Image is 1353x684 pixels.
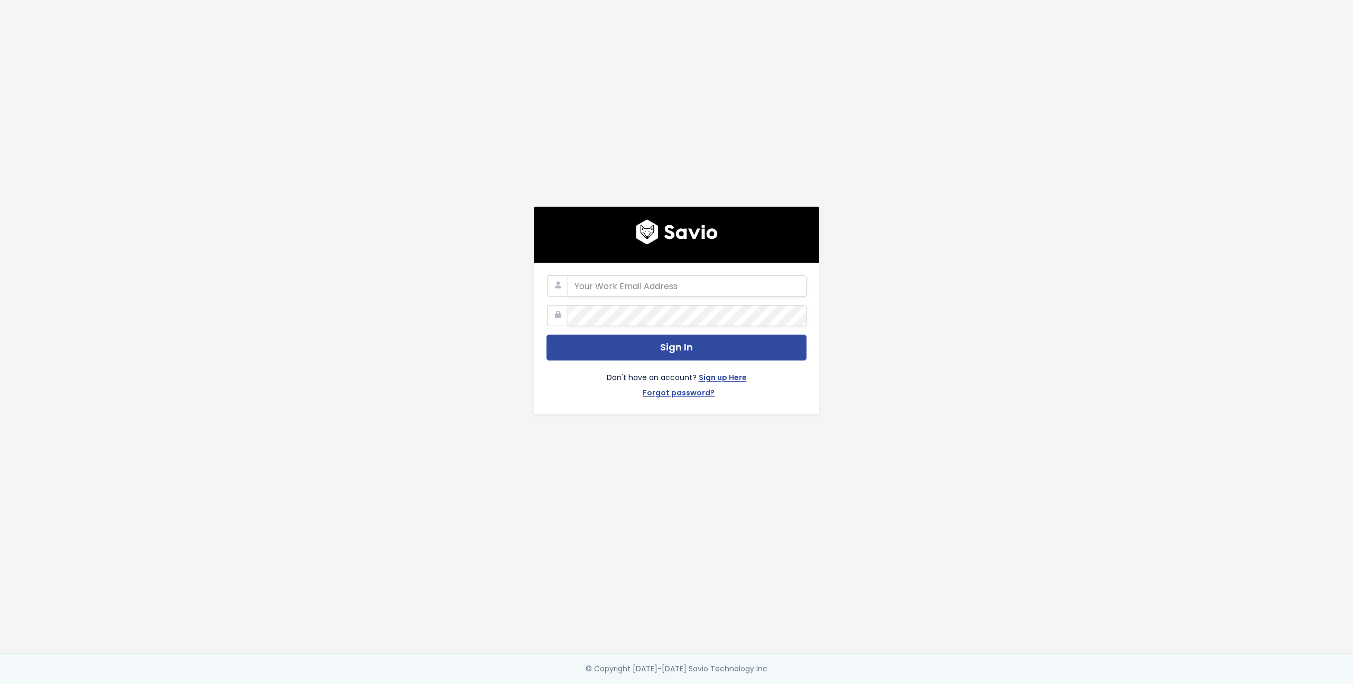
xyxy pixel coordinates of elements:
a: Forgot password? [643,386,715,402]
div: © Copyright [DATE]-[DATE] Savio Technology Inc [586,662,767,676]
button: Sign In [546,335,807,361]
div: Don't have an account? [546,361,807,402]
a: Sign up Here [699,371,747,386]
img: logo600x187.a314fd40982d.png [636,219,718,245]
input: Your Work Email Address [568,275,807,297]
